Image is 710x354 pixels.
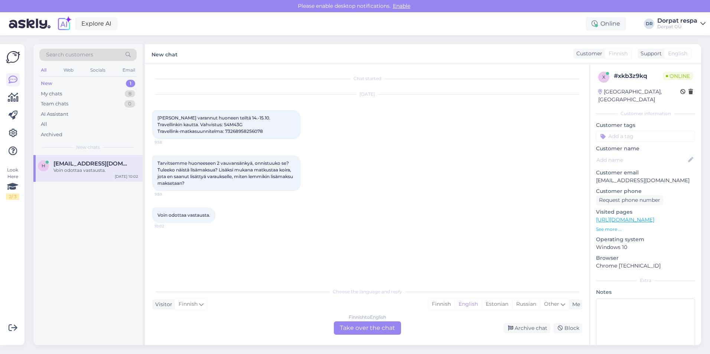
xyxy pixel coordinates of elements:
div: Archive chat [504,323,550,333]
span: Enable [391,3,413,9]
div: My chats [41,90,62,98]
span: 10:02 [154,223,182,229]
p: Windows 10 [596,243,695,251]
div: Email [121,65,137,75]
div: Voin odottaa vastausta. [53,167,138,174]
p: Chrome [TECHNICAL_ID] [596,262,695,270]
span: 9:58 [154,140,182,145]
div: Russian [512,299,540,310]
div: Team chats [41,100,68,108]
span: h [42,163,45,168]
input: Add name [596,156,687,164]
span: Search customers [46,51,93,59]
div: Estonian [482,299,512,310]
div: Online [586,17,626,30]
span: Finnish [179,300,198,308]
div: All [39,65,48,75]
div: Chat started [152,75,582,82]
div: # xkb3z9kq [614,72,663,81]
span: x [602,74,605,80]
div: Choose the language and reply [152,288,582,295]
div: Me [569,301,580,308]
a: Dorpat respaDorpat OÜ [657,18,706,30]
div: Web [62,65,75,75]
div: [DATE] [152,91,582,98]
span: Tarvitsemme huoneeseen 2 vauvansänkyä, onnistuuko se? Tuleeko näistä lisämaksua? Lisäksi mukana m... [157,160,294,186]
p: Customer phone [596,187,695,195]
span: 9:59 [154,191,182,197]
p: See more ... [596,226,695,233]
p: Operating system [596,236,695,243]
div: Customer [573,50,602,58]
div: Support [638,50,662,58]
div: New [41,80,52,87]
p: Customer tags [596,121,695,129]
div: English [455,299,482,310]
div: 1 [126,80,135,87]
div: Take over the chat [334,321,401,335]
div: Dorpat OÜ [657,24,697,30]
div: All [41,121,47,128]
span: Online [663,72,693,80]
div: Finnish [428,299,455,310]
div: Customer information [596,110,695,117]
img: Askly Logo [6,50,20,64]
div: Dorpat respa [657,18,697,24]
div: 8 [125,90,135,98]
div: AI Assistant [41,111,68,118]
div: 0 [124,100,135,108]
a: Explore AI [75,17,118,30]
span: Voin odottaa vastausta. [157,212,210,218]
p: Customer email [596,169,695,177]
p: [EMAIL_ADDRESS][DOMAIN_NAME] [596,177,695,184]
a: [URL][DOMAIN_NAME] [596,216,654,223]
span: Other [544,301,559,307]
div: [GEOGRAPHIC_DATA], [GEOGRAPHIC_DATA] [598,88,680,104]
div: Archived [41,131,62,138]
span: English [668,50,687,58]
div: Block [553,323,582,333]
div: [DATE] 10:02 [115,174,138,179]
div: Request phone number [596,195,663,205]
span: New chats [76,144,100,151]
p: Visited pages [596,208,695,216]
img: explore-ai [56,16,72,32]
input: Add a tag [596,131,695,142]
div: Look Here [6,167,19,200]
div: 2 / 3 [6,193,19,200]
span: Finnish [609,50,628,58]
div: DR [644,19,654,29]
div: Finnish to English [349,314,386,321]
span: hannaelisa.akkanen@gmail.com [53,160,131,167]
span: [PERSON_NAME] varannut huoneen teiltä 14.-15.10. Travellinkin kautta. Vahvistus: S4M43G Travellin... [157,115,271,134]
div: Visitor [152,301,172,308]
p: Customer name [596,145,695,153]
p: Notes [596,288,695,296]
div: Socials [89,65,107,75]
p: Browser [596,254,695,262]
label: New chat [152,49,177,59]
div: Extra [596,277,695,284]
